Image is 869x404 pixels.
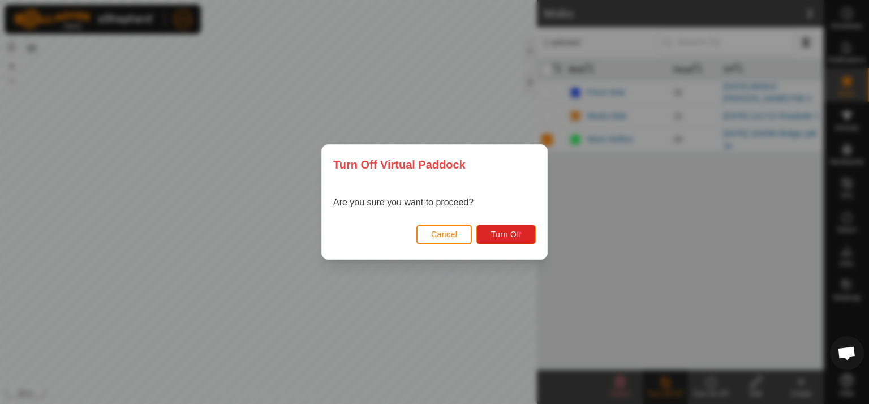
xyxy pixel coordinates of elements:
span: Turn Off Virtual Paddock [333,156,466,173]
span: Cancel [431,230,458,239]
button: Turn Off [476,225,536,244]
span: Turn Off [491,230,522,239]
div: Open chat [830,336,864,370]
button: Cancel [416,225,472,244]
p: Are you sure you want to proceed? [333,196,474,209]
